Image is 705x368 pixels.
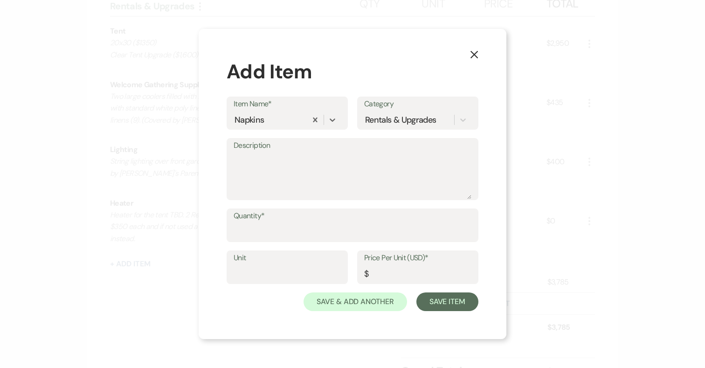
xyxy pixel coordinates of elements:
label: Item Name* [234,97,341,111]
label: Unit [234,251,341,265]
label: Price Per Unit (USD)* [364,251,471,265]
label: Description [234,139,471,153]
div: $ [364,268,368,280]
label: Category [364,97,471,111]
label: Quantity* [234,209,471,223]
button: Save Item [416,292,478,311]
div: Rentals & Upgrades [365,114,436,126]
div: Napkins [235,114,264,126]
button: Save & Add Another [304,292,407,311]
div: Add Item [227,57,478,86]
